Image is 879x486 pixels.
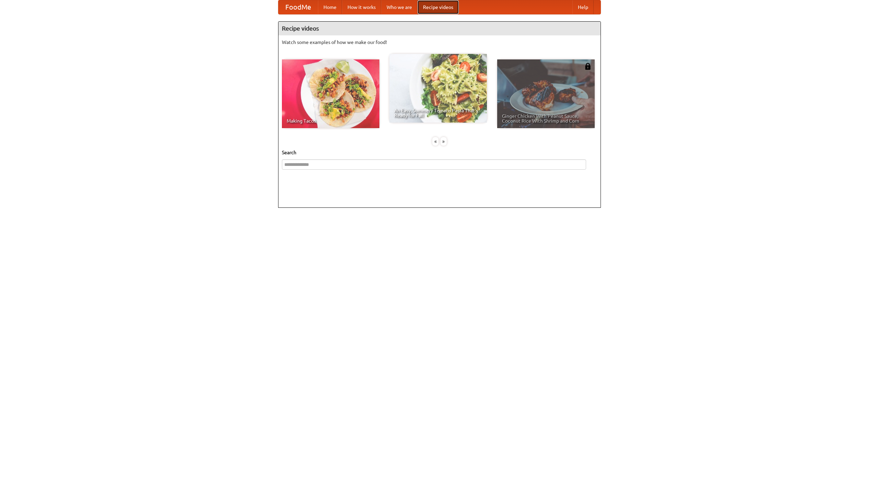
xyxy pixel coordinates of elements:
h4: Recipe videos [278,22,601,35]
a: How it works [342,0,381,14]
a: Who we are [381,0,418,14]
a: FoodMe [278,0,318,14]
span: Making Tacos [287,118,375,123]
div: » [441,137,447,146]
img: 483408.png [584,63,591,70]
span: An Easy, Summery Tomato Pasta That's Ready for Fall [394,108,482,118]
a: Recipe videos [418,0,459,14]
a: Home [318,0,342,14]
div: « [432,137,438,146]
a: An Easy, Summery Tomato Pasta That's Ready for Fall [389,54,487,123]
a: Making Tacos [282,59,379,128]
h5: Search [282,149,597,156]
p: Watch some examples of how we make our food! [282,39,597,46]
a: Help [572,0,594,14]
